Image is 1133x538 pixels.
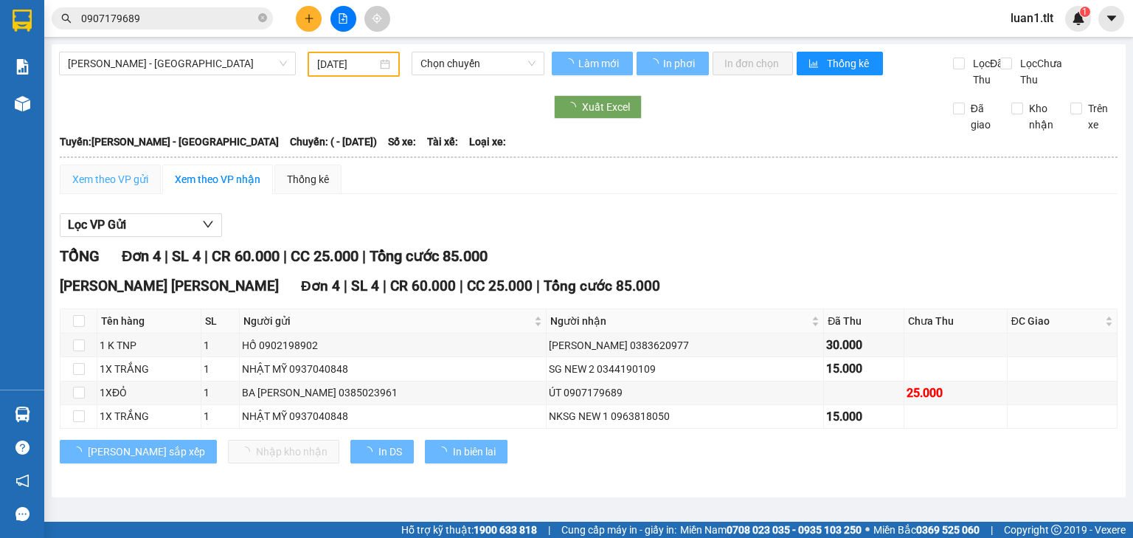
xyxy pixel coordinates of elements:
span: In phơi [663,55,697,72]
span: Chuyến: ( - [DATE]) [290,134,377,150]
span: loading [72,446,88,457]
div: NHẬT MỸ 0937040848 [242,361,544,377]
span: bar-chart [808,58,821,70]
div: NKSG NEW 1 0963818050 [549,408,821,424]
span: | [344,277,347,294]
span: SL 4 [351,277,379,294]
div: 1 [204,361,237,377]
span: | [991,522,993,538]
span: Số xe: [388,134,416,150]
div: Xem theo VP nhận [175,171,260,187]
span: | [362,247,366,265]
div: 1X TRẮNG [100,361,198,377]
img: logo-vxr [13,10,32,32]
th: Đã Thu [824,309,904,334]
span: luan1.tlt [999,9,1065,27]
span: aim [372,13,382,24]
button: aim [364,6,390,32]
button: plus [296,6,322,32]
span: Miền Nam [680,522,862,538]
span: Kho nhận [1023,100,1059,133]
span: plus [304,13,314,24]
span: | [460,277,463,294]
img: warehouse-icon [15,407,30,422]
th: Tên hàng [97,309,201,334]
button: In biên lai [425,440,507,463]
div: 1 [204,384,237,401]
span: Hỗ trợ kỹ thuật: [401,522,537,538]
span: ĐC Giao [1011,313,1102,329]
span: message [15,507,30,521]
button: In đơn chọn [713,52,793,75]
button: Lọc VP Gửi [60,213,222,237]
span: loading [648,58,661,69]
span: Tài xế: [427,134,458,150]
span: Tổng cước 85.000 [370,247,488,265]
span: Đã giao [965,100,1001,133]
strong: 0708 023 035 - 0935 103 250 [727,524,862,536]
span: Cung cấp máy in - giấy in: [561,522,676,538]
span: Lọc VP Gửi [68,215,126,234]
input: 11/10/2025 [317,56,376,72]
span: Hồ Chí Minh - Mỹ Tho [68,52,287,75]
button: In DS [350,440,414,463]
div: 1 K TNP [100,337,198,354]
button: Xuất Excel [554,95,642,119]
div: 15.000 [826,359,901,378]
span: | [164,247,168,265]
span: Thống kê [827,55,871,72]
button: In phơi [637,52,709,75]
span: | [204,247,208,265]
span: down [202,218,214,230]
span: Loại xe: [469,134,506,150]
button: Làm mới [552,52,633,75]
span: notification [15,474,30,488]
div: [PERSON_NAME] 0383620977 [549,337,821,354]
button: file-add [330,6,356,32]
span: | [536,277,540,294]
span: Trên xe [1082,100,1118,133]
span: loading [437,446,453,457]
span: close-circle [258,13,267,22]
input: Tìm tên, số ĐT hoặc mã đơn [81,10,255,27]
span: Miền Bắc [873,522,980,538]
span: Tổng cước 85.000 [544,277,660,294]
th: SL [201,309,240,334]
div: 15.000 [826,407,901,426]
span: [PERSON_NAME] [PERSON_NAME] [60,277,279,294]
span: CR 60.000 [212,247,280,265]
img: icon-new-feature [1072,12,1085,25]
span: Lọc Chưa Thu [1014,55,1071,88]
div: ÚT 0907179689 [549,384,821,401]
span: SL 4 [172,247,201,265]
div: 1XĐỎ [100,384,198,401]
span: | [383,277,387,294]
span: search [61,13,72,24]
span: Người gửi [243,313,531,329]
span: | [283,247,287,265]
span: caret-down [1105,12,1118,25]
span: Xuất Excel [582,99,630,115]
span: loading [566,102,582,112]
span: Làm mới [578,55,621,72]
sup: 1 [1080,7,1090,17]
b: Tuyến: [PERSON_NAME] - [GEOGRAPHIC_DATA] [60,136,279,148]
span: file-add [338,13,348,24]
span: 1 [1082,7,1087,17]
span: [PERSON_NAME] sắp xếp [88,444,205,460]
span: loading [564,58,576,69]
div: Thống kê [287,171,329,187]
span: close-circle [258,12,267,26]
div: SG NEW 2 0344190109 [549,361,821,377]
button: caret-down [1098,6,1124,32]
span: question-circle [15,441,30,455]
div: Xem theo VP gửi [72,171,148,187]
span: loading [362,446,378,457]
div: HỒ 0902198902 [242,337,544,354]
span: TỔNG [60,247,100,265]
button: [PERSON_NAME] sắp xếp [60,440,217,463]
button: bar-chartThống kê [797,52,883,75]
span: Chọn chuyến [420,52,536,75]
span: | [548,522,550,538]
span: ⚪️ [865,527,870,533]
